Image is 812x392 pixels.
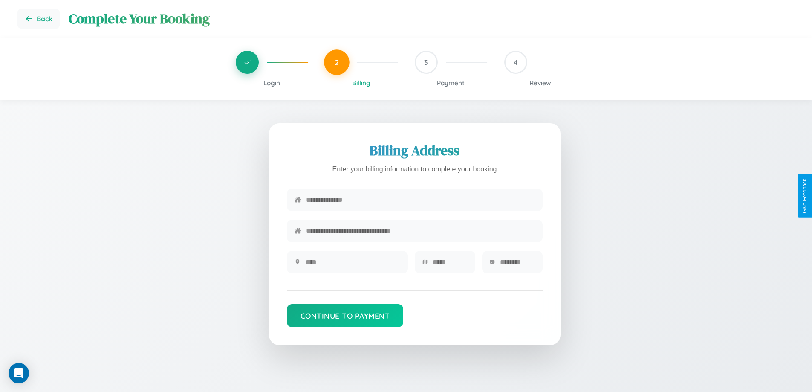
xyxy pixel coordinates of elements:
span: Billing [352,79,370,87]
button: Continue to Payment [287,304,404,327]
div: Give Feedback [802,179,808,213]
button: Go back [17,9,60,29]
p: Enter your billing information to complete your booking [287,163,543,176]
span: 4 [514,58,517,67]
h2: Billing Address [287,141,543,160]
h1: Complete Your Booking [69,9,795,28]
span: 2 [335,58,339,67]
span: Review [529,79,551,87]
div: Open Intercom Messenger [9,363,29,383]
span: Login [263,79,280,87]
span: Payment [437,79,465,87]
span: 3 [424,58,428,67]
